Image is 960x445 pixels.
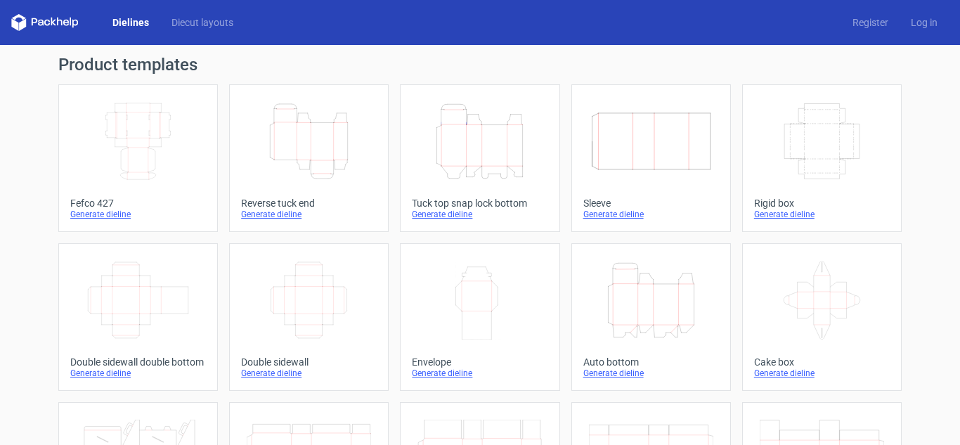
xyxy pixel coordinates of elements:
div: Generate dieline [70,209,206,220]
div: Rigid box [754,198,890,209]
a: Reverse tuck endGenerate dieline [229,84,389,232]
div: Generate dieline [583,368,719,379]
div: Fefco 427 [70,198,206,209]
a: SleeveGenerate dieline [571,84,731,232]
a: Double sidewallGenerate dieline [229,243,389,391]
div: Auto bottom [583,356,719,368]
a: Cake boxGenerate dieline [742,243,902,391]
div: Generate dieline [241,209,377,220]
a: EnvelopeGenerate dieline [400,243,559,391]
div: Generate dieline [754,209,890,220]
h1: Product templates [58,56,902,73]
div: Double sidewall double bottom [70,356,206,368]
a: Dielines [101,15,160,30]
div: Generate dieline [583,209,719,220]
a: Register [841,15,900,30]
a: Auto bottomGenerate dieline [571,243,731,391]
div: Generate dieline [412,368,547,379]
div: Cake box [754,356,890,368]
a: Tuck top snap lock bottomGenerate dieline [400,84,559,232]
a: Diecut layouts [160,15,245,30]
a: Log in [900,15,949,30]
div: Generate dieline [70,368,206,379]
div: Double sidewall [241,356,377,368]
a: Double sidewall double bottomGenerate dieline [58,243,218,391]
a: Rigid boxGenerate dieline [742,84,902,232]
div: Reverse tuck end [241,198,377,209]
a: Fefco 427Generate dieline [58,84,218,232]
div: Envelope [412,356,547,368]
div: Generate dieline [754,368,890,379]
div: Tuck top snap lock bottom [412,198,547,209]
div: Generate dieline [241,368,377,379]
div: Generate dieline [412,209,547,220]
div: Sleeve [583,198,719,209]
